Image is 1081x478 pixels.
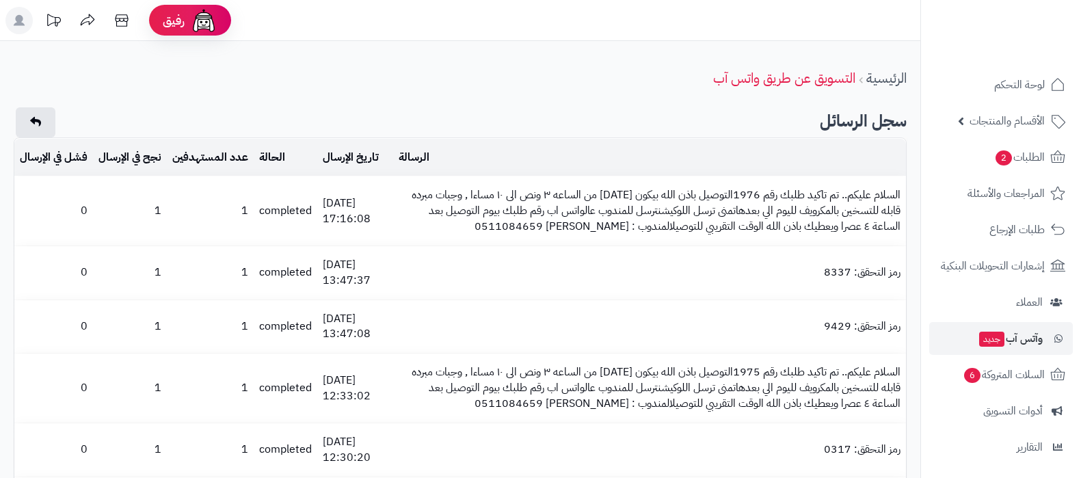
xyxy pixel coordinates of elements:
td: 1 [93,423,167,477]
img: ai-face.png [190,7,217,34]
td: completed [254,354,317,423]
td: [DATE] 12:30:20 [317,423,393,477]
td: الحالة [254,139,317,176]
td: completed [254,300,317,354]
td: [DATE] 17:16:08 [317,176,393,245]
td: 1 [167,176,254,245]
a: طلبات الإرجاع [929,213,1073,246]
td: 1 [93,246,167,300]
span: السلات المتروكة [963,365,1045,384]
span: الطلبات [994,148,1045,167]
td: 1 [167,246,254,300]
a: التقارير [929,431,1073,464]
img: logo-2.png [988,37,1068,66]
a: الرئيسية [866,68,907,88]
td: 0 [14,354,93,423]
span: وآتس آب [978,329,1043,348]
span: 6 [964,368,980,383]
span: التقارير [1017,438,1043,457]
span: جديد [979,332,1004,347]
td: 1 [167,300,254,354]
td: 1 [167,423,254,477]
span: رفيق [163,12,185,29]
span: لوحة التحكم [994,75,1045,94]
td: السلام عليكم.. تم تاكيد طلبك رقم 1975التوصيل باذن الله بيكون [DATE] من الساعه ٣ ونص الى ١٠ مساءا ... [393,354,906,423]
td: completed [254,176,317,245]
td: 0 [14,246,93,300]
td: [DATE] 13:47:08 [317,300,393,354]
td: 1 [93,176,167,245]
a: وآتس آبجديد [929,322,1073,355]
td: 1 [93,354,167,423]
span: المراجعات والأسئلة [967,184,1045,203]
a: العملاء [929,286,1073,319]
td: completed [254,246,317,300]
a: لوحة التحكم [929,68,1073,101]
td: completed [254,423,317,477]
td: 1 [93,300,167,354]
h2: سجل الرسائل [14,107,907,135]
td: رمز التحقق: 8337 [393,246,906,300]
td: 0 [14,423,93,477]
span: العملاء [1016,293,1043,312]
td: 0 [14,300,93,354]
span: أدوات التسويق [983,401,1043,421]
a: الطلبات2 [929,141,1073,174]
span: طلبات الإرجاع [989,220,1045,239]
a: المراجعات والأسئلة [929,177,1073,210]
a: تحديثات المنصة [36,7,70,38]
td: [DATE] 13:47:37 [317,246,393,300]
span: الأقسام والمنتجات [970,111,1045,131]
td: 0 [14,176,93,245]
td: رمز التحقق: 0317 [393,423,906,477]
td: [DATE] 12:33:02 [317,354,393,423]
td: تاريخ الإرسال [317,139,393,176]
td: السلام عليكم.. تم تاكيد طلبك رقم 1976التوصيل باذن الله بيكون [DATE] من الساعه ٣ ونص الى ١٠ مساءا ... [393,176,906,245]
td: عدد المستهدفين [167,139,254,176]
td: فشل في الإرسال [14,139,93,176]
a: أدوات التسويق [929,395,1073,427]
a: التسويق عن طريق واتس آب [713,68,855,88]
td: الرسالة [393,139,906,176]
a: السلات المتروكة6 [929,358,1073,391]
a: إشعارات التحويلات البنكية [929,250,1073,282]
span: 2 [996,150,1012,165]
span: إشعارات التحويلات البنكية [941,256,1045,276]
td: 1 [167,354,254,423]
td: رمز التحقق: 9429 [393,300,906,354]
td: نجح في الإرسال [93,139,167,176]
